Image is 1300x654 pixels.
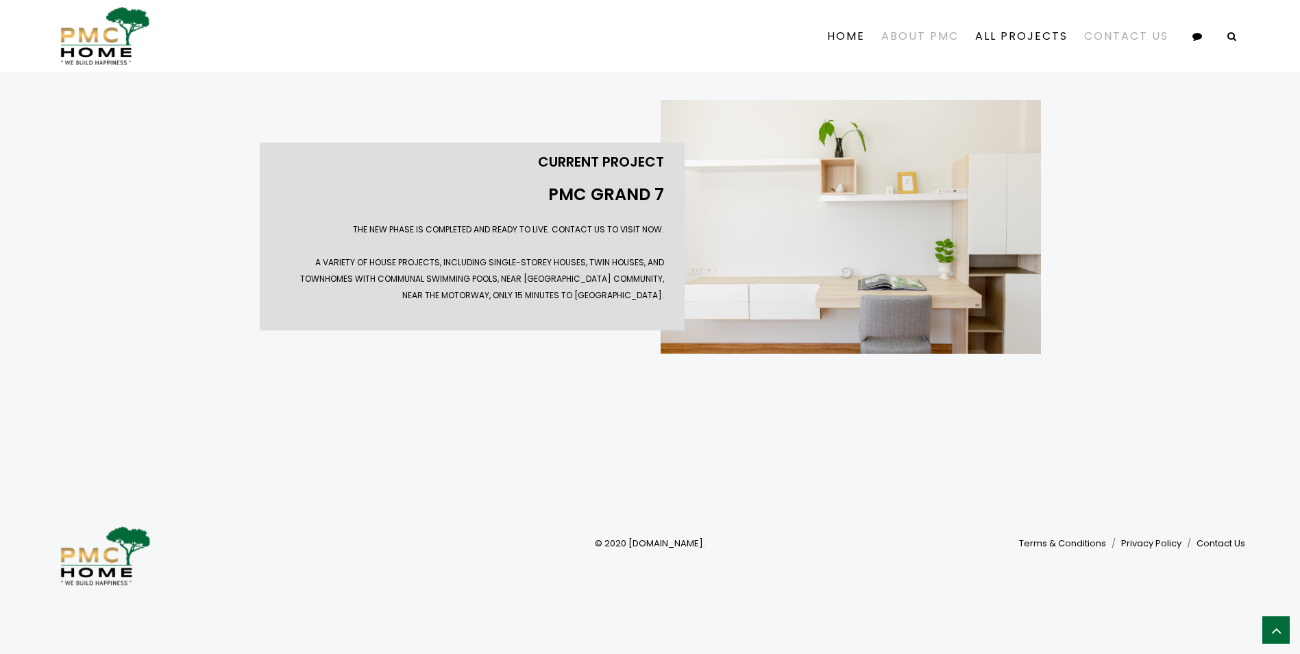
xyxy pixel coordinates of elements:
[1197,537,1245,550] a: Contact Us
[1019,537,1106,550] a: Terms & Conditions
[661,100,1041,354] img: pic4
[1121,537,1181,550] a: Privacy Policy
[55,7,150,65] img: pmc-logo
[595,537,705,550] span: © 2020 [DOMAIN_NAME].
[1076,12,1177,60] a: Contact Us
[280,254,664,304] p: A variety of house projects, including single-storey houses, twin houses, and townhomes with comm...
[873,12,967,60] a: About PMC
[967,12,1076,60] a: All Projects
[280,153,664,171] h3: Current Project
[55,526,151,585] img: logo
[280,221,664,238] p: The new phase is completed and ready to live. Contact us to visit now.
[819,12,873,60] a: Home
[280,184,664,205] h1: PMC GRAND 7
